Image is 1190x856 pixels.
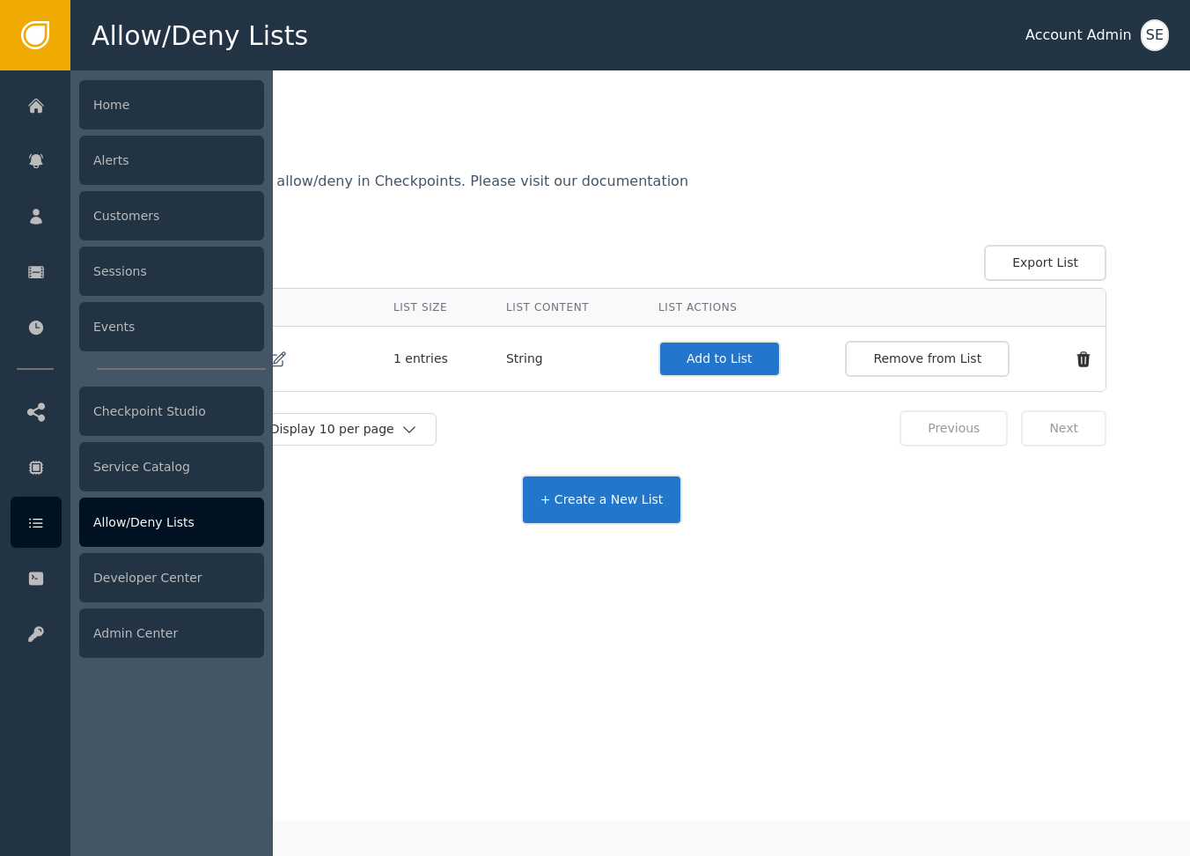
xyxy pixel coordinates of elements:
a: Events [11,301,264,352]
button: Display 10 per page [252,413,437,446]
div: Account Admin [1025,25,1132,46]
div: Developer Center [79,553,264,602]
div: Sessions [79,247,264,296]
th: List Actions [645,289,1106,327]
a: Allow/Deny Lists [11,497,264,548]
a: Alerts [11,135,264,186]
a: here [97,188,1106,203]
th: List Content [493,289,645,327]
div: Allow/Deny Lists [79,498,264,547]
a: Service Catalog [11,441,264,492]
button: Export List [984,245,1106,281]
div: Events [79,302,264,351]
div: Display 10 per page [270,420,400,439]
a: Checkpoint Studio [11,386,264,437]
button: + Create a New List [521,475,683,525]
div: Admin Center [79,609,264,658]
div: String [506,350,632,368]
div: 1 entries [393,350,480,368]
a: Customers [11,190,264,241]
div: Checkpoint Studio [79,387,264,436]
div: Service Catalog [79,442,264,491]
div: Customers [79,191,264,240]
div: Home [79,80,264,129]
th: List Size [380,289,493,327]
div: Manage lists of values to allow/deny in Checkpoints. Please visit our documentation . [97,174,1106,217]
span: Allow/Deny Lists [92,16,308,55]
a: Sessions [11,246,264,297]
div: Alerts [79,136,264,185]
button: Remove from List [845,341,1010,377]
a: Home [11,79,264,130]
a: Developer Center [11,552,264,603]
button: Add to List [658,341,781,377]
a: Admin Center [11,608,264,659]
button: SE [1141,19,1169,51]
